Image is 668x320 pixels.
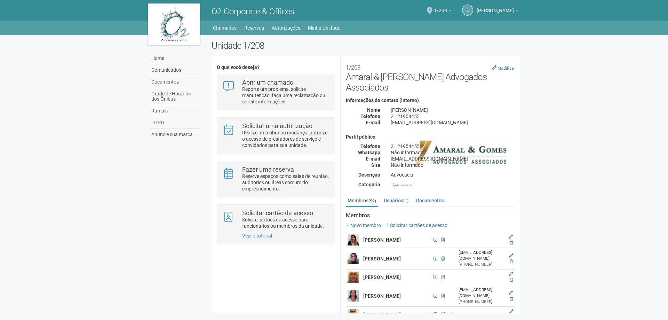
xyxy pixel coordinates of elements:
[385,113,520,119] div: 21 21954455
[217,65,335,70] h4: O que você deseja?
[492,65,515,71] a: Modificar
[348,253,359,264] img: user.png
[222,210,329,229] a: Solicitar cartão de acesso Solicite cartões de acesso para funcionários ou membros da unidade.
[382,195,410,206] a: Usuários(1)
[150,117,201,129] a: LGPD
[150,53,201,64] a: Home
[346,212,515,219] strong: Membros
[346,61,515,93] h2: Amaral & [PERSON_NAME] Advogados Associados
[348,309,359,320] img: user.png
[462,5,473,16] a: L
[403,198,408,203] small: (1)
[308,23,340,33] a: Minha Unidade
[148,3,200,45] img: logo.jpg
[434,9,452,14] a: 1/208
[510,259,513,264] a: Excluir membro
[360,143,380,149] strong: Telefone
[509,253,513,258] a: Editar membro
[242,122,312,130] strong: Solicitar uma autorização
[459,287,504,299] div: [EMAIL_ADDRESS][DOMAIN_NAME]
[222,79,329,105] a: Abrir um chamado Reporte um problema, solicite manutenção, faça uma reclamação ou solicite inform...
[510,296,513,301] a: Excluir membro
[477,1,514,13] span: Luciana
[367,107,380,113] strong: Nome
[371,162,380,168] strong: Site
[346,195,378,207] a: Membros(52)
[242,130,329,148] p: Realize uma obra ou mudança, autorize o acesso de prestadores de serviço e convidados para sua un...
[222,166,329,192] a: Fazer uma reserva Reserve espaços como salas de reunião, auditórios ou áreas comum do empreendime...
[358,150,380,155] strong: Whatsapp
[385,107,520,113] div: [PERSON_NAME]
[434,1,447,13] span: 1/208
[363,256,401,262] strong: [PERSON_NAME]
[509,309,513,314] a: Editar membro
[358,182,380,187] strong: Categoria
[509,290,513,295] a: Editar membro
[391,182,414,188] div: Advocacia
[242,217,329,229] p: Solicite cartões de acesso para funcionários ou membros da unidade.
[346,98,515,103] h4: Informações de contato (interno)
[414,195,446,206] a: Documentos
[385,172,520,178] div: Advocacia
[509,272,513,276] a: Editar membro
[150,88,201,105] a: Grade de Horários dos Ônibus
[385,143,520,149] div: 21 21954455
[346,134,515,140] h4: Perfil público
[346,223,381,228] a: Novo membro
[363,274,401,280] strong: [PERSON_NAME]
[363,293,401,299] strong: [PERSON_NAME]
[212,40,520,51] h2: Unidade 1/208
[348,234,359,245] img: user.png
[242,209,313,217] strong: Solicitar cartão de acesso
[272,23,300,33] a: Autorizações
[477,9,518,14] a: [PERSON_NAME]
[150,64,201,76] a: Comunicados
[242,173,329,192] p: Reserve espaços como salas de reunião, auditórios ou áreas comum do empreendimento.
[150,129,201,140] a: Anuncie sua marca
[385,162,520,168] div: Não informado
[242,86,329,105] p: Reporte um problema, solicite manutenção, faça uma reclamação ou solicite informações.
[385,223,447,228] a: Solicitar cartões de acesso
[385,156,520,162] div: [EMAIL_ADDRESS][DOMAIN_NAME]
[385,119,520,126] div: [EMAIL_ADDRESS][DOMAIN_NAME]
[244,23,264,33] a: Reservas
[348,290,359,302] img: user.png
[363,237,401,243] strong: [PERSON_NAME]
[509,234,513,239] a: Editar membro
[510,278,513,282] a: Excluir membro
[360,114,380,119] strong: Telefone
[222,123,329,148] a: Solicitar uma autorização Realize uma obra ou mudança, autorize o acesso de prestadores de serviç...
[459,250,504,262] div: [EMAIL_ADDRESS][DOMAIN_NAME]
[459,299,504,305] div: [PHONE_NUMBER]
[368,198,376,203] small: (52)
[363,312,401,317] strong: [PERSON_NAME]
[414,134,510,169] img: business.png
[348,272,359,283] img: user.png
[212,7,294,16] span: O2 Corporate & Offices
[150,105,201,117] a: Ramais
[213,23,237,33] a: Chamados
[510,240,513,245] a: Excluir membro
[346,64,360,71] small: 1/208
[358,172,380,178] strong: Descrição
[242,233,272,239] a: Veja o tutorial
[242,166,294,173] strong: Fazer uma reserva
[385,149,520,156] div: Não informado
[242,79,293,86] strong: Abrir um chamado
[150,76,201,88] a: Documentos
[366,120,380,125] strong: E-mail
[498,66,515,71] small: Modificar
[459,262,504,267] div: [PHONE_NUMBER]
[366,156,380,162] strong: E-mail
